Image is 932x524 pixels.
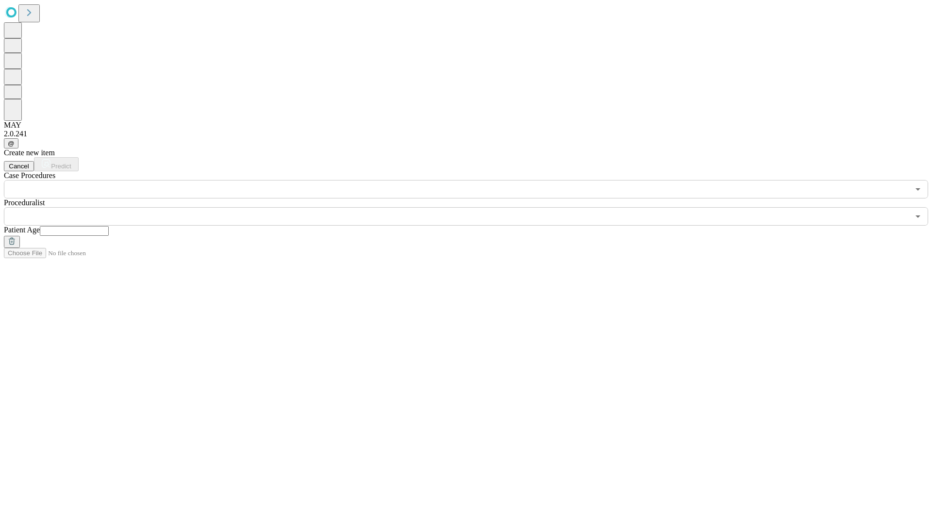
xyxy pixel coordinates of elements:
[4,121,928,130] div: MAY
[911,210,925,223] button: Open
[34,157,79,171] button: Predict
[4,148,55,157] span: Create new item
[4,226,40,234] span: Patient Age
[4,171,55,180] span: Scheduled Procedure
[9,163,29,170] span: Cancel
[8,140,15,147] span: @
[4,198,45,207] span: Proceduralist
[4,130,928,138] div: 2.0.241
[911,182,925,196] button: Open
[51,163,71,170] span: Predict
[4,161,34,171] button: Cancel
[4,138,18,148] button: @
